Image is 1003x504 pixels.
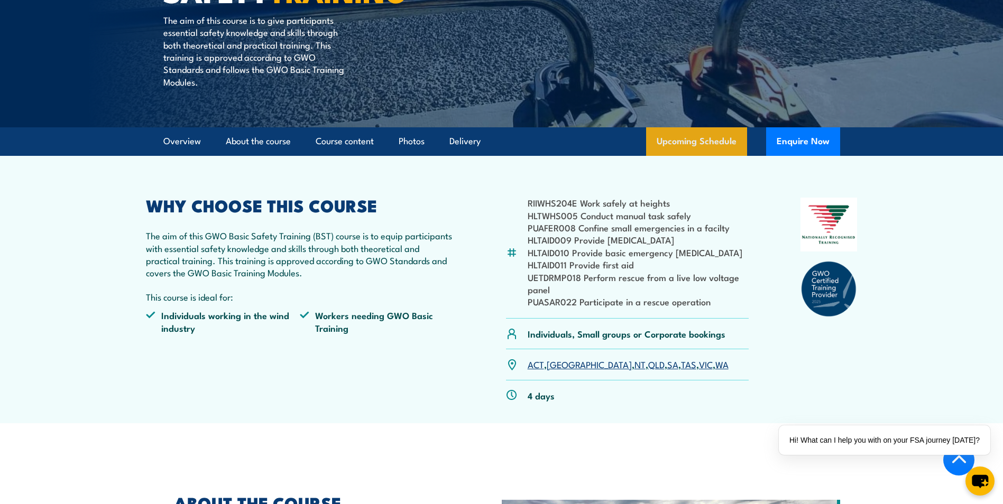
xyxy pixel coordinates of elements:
a: Delivery [449,127,481,155]
p: Individuals, Small groups or Corporate bookings [528,328,725,340]
li: Workers needing GWO Basic Training [300,309,454,334]
a: [GEOGRAPHIC_DATA] [547,358,632,370]
a: NT [634,358,646,370]
p: 4 days [528,389,555,402]
li: PUAFER008 Confine small emergencies in a facilty [528,221,749,234]
li: Individuals working in the wind industry [146,309,300,334]
li: HLTAID009 Provide [MEDICAL_DATA] [528,234,749,246]
button: Enquire Now [766,127,840,156]
a: QLD [648,358,665,370]
a: Photos [399,127,425,155]
li: HLTAID010 Provide basic emergency [MEDICAL_DATA] [528,246,749,258]
a: About the course [226,127,291,155]
p: This course is ideal for: [146,291,455,303]
li: UETDRMP018 Perform rescue from a live low voltage panel [528,271,749,296]
a: VIC [699,358,713,370]
p: The aim of this GWO Basic Safety Training (BST) course is to equip participants with essential sa... [146,229,455,279]
li: RIIWHS204E Work safely at heights [528,197,749,209]
p: The aim of this course is to give participants essential safety knowledge and skills through both... [163,14,356,88]
a: Course content [316,127,374,155]
p: , , , , , , , [528,358,729,370]
a: WA [715,358,729,370]
div: Hi! What can I help you with on your FSA journey [DATE]? [779,425,990,455]
button: chat-button [965,466,995,496]
li: HLTWHS005 Conduct manual task safely [528,209,749,221]
a: ACT [528,358,544,370]
li: HLTAID011 Provide first aid [528,258,749,270]
h2: WHY CHOOSE THIS COURSE [146,198,455,212]
img: Nationally Recognised Training logo. [800,198,858,251]
img: GWO_badge_2025-a [800,260,858,318]
li: PUASAR022 Participate in a rescue operation [528,295,749,307]
a: Overview [163,127,201,155]
a: Upcoming Schedule [646,127,747,156]
a: TAS [681,358,696,370]
a: SA [667,358,678,370]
